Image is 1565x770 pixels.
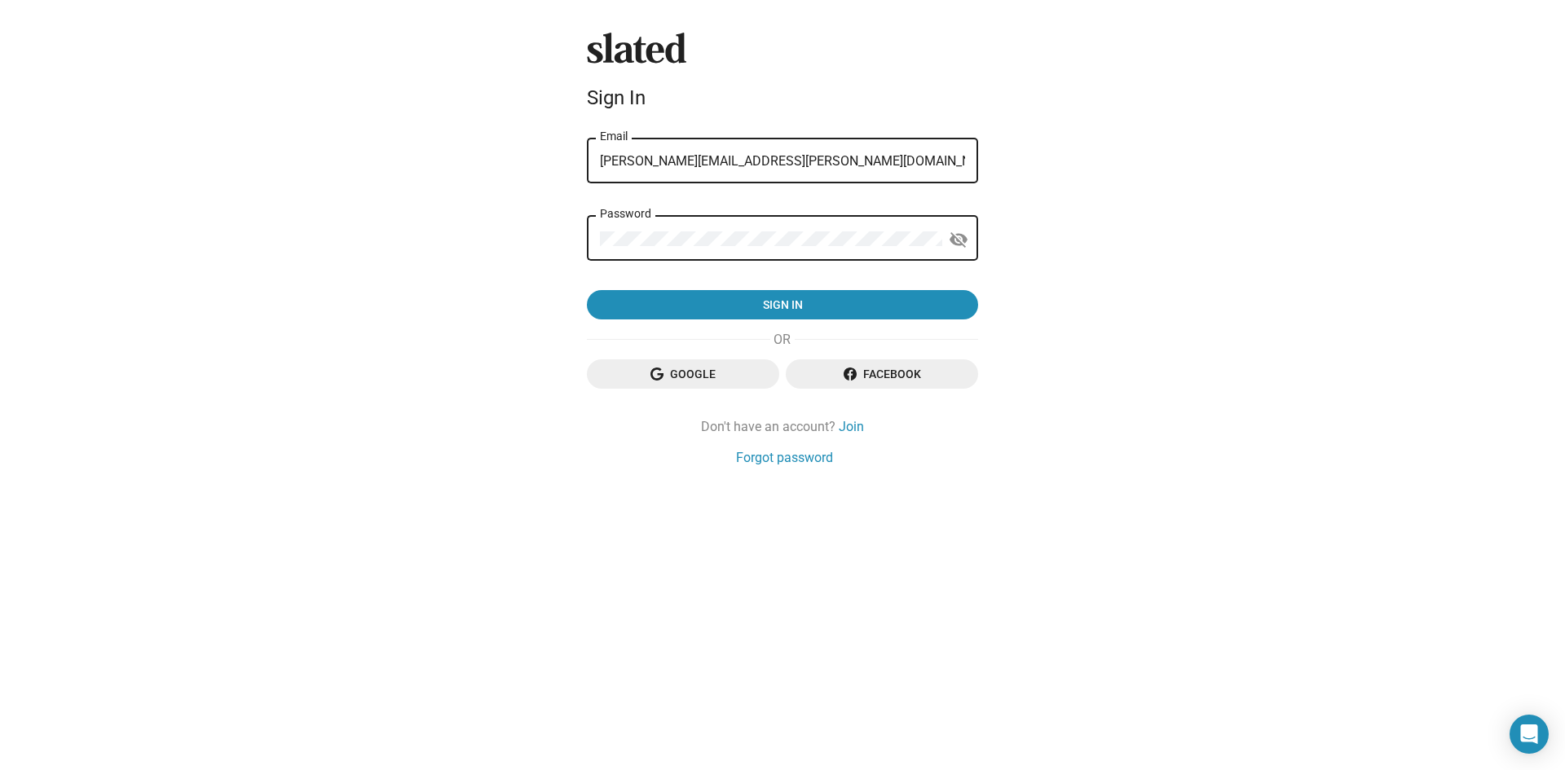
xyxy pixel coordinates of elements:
span: Google [600,359,766,389]
a: Forgot password [736,449,833,466]
div: Sign In [587,86,978,109]
button: Show password [942,223,975,256]
div: Don't have an account? [587,418,978,435]
button: Google [587,359,779,389]
mat-icon: visibility_off [949,227,968,253]
div: Open Intercom Messenger [1510,715,1549,754]
sl-branding: Sign In [587,33,978,116]
span: Facebook [799,359,965,389]
a: Join [839,418,864,435]
button: Facebook [786,359,978,389]
button: Sign in [587,290,978,319]
span: Sign in [600,290,965,319]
